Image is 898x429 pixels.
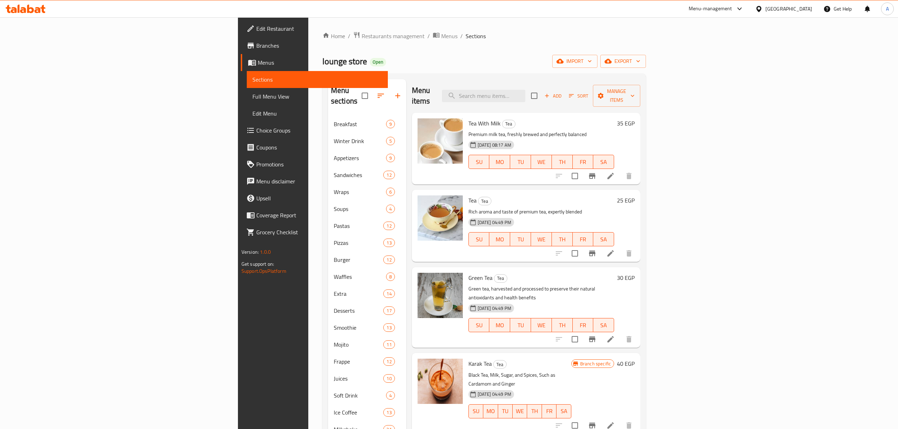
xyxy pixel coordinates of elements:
a: Support.OpsPlatform [241,266,286,276]
span: 11 [384,341,394,348]
button: WE [531,318,552,332]
div: Tea [493,360,507,369]
button: MO [489,232,510,246]
div: Wraps6 [328,183,406,200]
span: Sort items [564,90,593,101]
span: FR [545,406,554,416]
div: Winter Drink5 [328,133,406,149]
span: [DATE] 04:49 PM [475,219,514,226]
span: Select to update [567,332,582,347]
img: Tea [418,195,463,241]
span: MO [492,234,507,245]
button: delete [620,331,637,348]
button: TH [552,318,573,332]
div: items [386,391,395,400]
span: 4 [386,392,395,399]
span: 10 [384,375,394,382]
a: Restaurants management [353,31,425,41]
span: Version: [241,247,259,257]
span: SU [472,157,487,167]
span: TU [513,320,528,330]
span: Branch specific [577,360,614,367]
span: SU [472,406,480,416]
button: TU [510,232,531,246]
div: Mojito11 [328,336,406,353]
span: Select all sections [357,88,372,103]
a: Edit menu item [606,335,615,343]
span: 4 [386,206,395,212]
span: WE [534,320,549,330]
button: TH [552,155,573,169]
span: 13 [384,240,394,246]
button: Branch-specific-item [584,331,601,348]
div: items [386,137,395,145]
div: items [383,289,395,298]
button: TU [498,404,513,418]
div: Menu-management [689,5,732,13]
span: Select to update [567,246,582,261]
div: Juices10 [328,370,406,387]
span: Desserts [334,306,384,315]
a: Coverage Report [241,207,388,224]
div: Frappe12 [328,353,406,370]
span: TH [555,157,570,167]
span: Select section [527,88,542,103]
button: FR [542,404,556,418]
span: import [558,57,592,66]
h6: 40 EGP [617,359,635,369]
span: Karak Tea [468,358,492,369]
a: Edit Menu [247,105,388,122]
div: items [383,357,395,366]
span: Sort [569,92,588,100]
span: Waffles [334,272,386,281]
button: SA [593,155,614,169]
a: Edit menu item [606,172,615,180]
span: Menu disclaimer [256,177,382,186]
span: Edit Menu [252,109,382,118]
span: 8 [386,274,395,280]
span: Green Tea [468,272,492,283]
span: SA [596,320,611,330]
span: MO [492,320,507,330]
img: Karak Tea [418,359,463,404]
a: Branches [241,37,388,54]
button: SA [593,232,614,246]
span: 1.0.0 [260,247,271,257]
span: Select to update [567,169,582,183]
span: SA [596,234,611,245]
span: TU [513,234,528,245]
div: Tea [502,120,515,128]
span: SA [559,406,568,416]
button: WE [531,155,552,169]
span: Tea [494,274,507,282]
span: FR [576,234,591,245]
span: 17 [384,307,394,314]
img: Tea With Milk [418,118,463,164]
h6: 30 EGP [617,273,635,283]
span: Branches [256,41,382,50]
p: Green tea, harvested and processed to preserve their natural antioxidants and health benefits [468,284,614,302]
span: SA [596,157,611,167]
button: SU [468,232,490,246]
span: Sandwiches [334,171,384,179]
span: TU [501,406,510,416]
span: Tea [468,195,477,206]
span: Edit Restaurant [256,24,382,33]
span: FR [576,157,591,167]
button: SA [593,318,614,332]
span: Ice Coffee [334,408,384,417]
span: Full Menu View [252,92,382,101]
button: WE [513,404,527,418]
span: WE [534,157,549,167]
span: TH [555,320,570,330]
span: Sections [252,75,382,84]
span: Pastas [334,222,384,230]
a: Menus [241,54,388,71]
h6: 25 EGP [617,195,635,205]
span: Mojito [334,340,384,349]
div: items [383,323,395,332]
span: 12 [384,257,394,263]
span: Get support on: [241,259,274,269]
li: / [460,32,463,40]
button: delete [620,168,637,184]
